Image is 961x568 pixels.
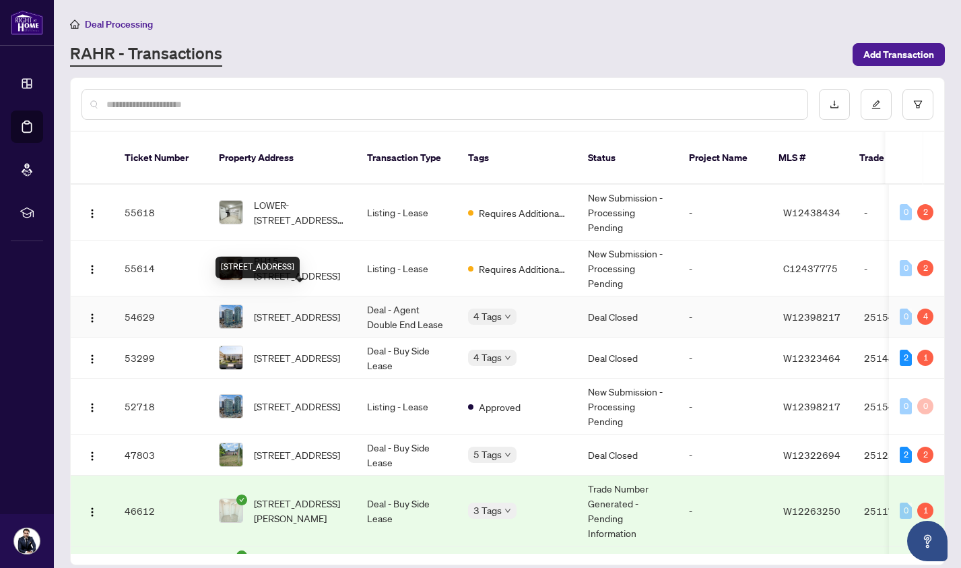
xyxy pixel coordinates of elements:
[577,379,678,435] td: New Submission - Processing Pending
[917,204,933,220] div: 2
[114,435,208,476] td: 47803
[220,305,242,328] img: thumbnail-img
[254,197,345,227] span: LOWER-[STREET_ADDRESS][PERSON_NAME]
[254,496,345,526] span: [STREET_ADDRESS][PERSON_NAME]
[254,253,345,283] span: PH15-[STREET_ADDRESS]
[87,451,98,462] img: Logo
[114,185,208,241] td: 55618
[861,89,892,120] button: edit
[220,346,242,369] img: thumbnail-img
[768,132,849,185] th: MLS #
[783,400,840,412] span: W12398217
[479,261,566,276] span: Requires Additional Docs
[254,399,340,414] span: [STREET_ADDRESS]
[220,443,242,466] img: thumbnail-img
[853,379,948,435] td: 2515447
[81,201,103,223] button: Logo
[853,185,948,241] td: -
[900,447,912,463] div: 2
[871,100,881,109] span: edit
[902,89,933,120] button: filter
[577,338,678,379] td: Deal Closed
[87,264,98,275] img: Logo
[900,503,912,519] div: 0
[473,309,502,324] span: 4 Tags
[114,241,208,296] td: 55614
[87,402,98,413] img: Logo
[577,476,678,546] td: Trade Number Generated - Pending Information
[900,309,912,325] div: 0
[220,499,242,522] img: thumbnail-img
[783,352,840,364] span: W12323464
[208,132,356,185] th: Property Address
[863,44,934,65] span: Add Transaction
[216,257,300,278] div: [STREET_ADDRESS]
[479,206,566,220] span: Requires Additional Docs
[853,476,948,546] td: 2511796
[917,309,933,325] div: 4
[913,100,923,109] span: filter
[87,208,98,219] img: Logo
[783,505,840,517] span: W12263250
[457,132,577,185] th: Tags
[917,398,933,414] div: 0
[504,507,511,514] span: down
[356,379,457,435] td: Listing - Lease
[87,507,98,517] img: Logo
[577,241,678,296] td: New Submission - Processing Pending
[14,528,40,554] img: Profile Icon
[220,201,242,224] img: thumbnail-img
[356,296,457,338] td: Deal - Agent Double End Lease
[70,20,79,29] span: home
[917,350,933,366] div: 1
[678,435,772,476] td: -
[917,447,933,463] div: 2
[577,185,678,241] td: New Submission - Processing Pending
[830,100,839,109] span: download
[678,185,772,241] td: -
[504,313,511,320] span: down
[473,350,502,365] span: 4 Tags
[504,451,511,458] span: down
[81,396,103,417] button: Logo
[917,503,933,519] div: 1
[783,262,838,274] span: C12437775
[853,435,948,476] td: 2512397
[356,338,457,379] td: Deal - Buy Side Lease
[819,89,850,120] button: download
[678,132,768,185] th: Project Name
[473,447,502,462] span: 5 Tags
[783,449,840,461] span: W12322694
[87,354,98,365] img: Logo
[114,296,208,338] td: 54629
[917,260,933,276] div: 2
[81,500,103,522] button: Logo
[783,311,840,323] span: W12398217
[678,476,772,546] td: -
[11,10,43,35] img: logo
[81,347,103,369] button: Logo
[577,435,678,476] td: Deal Closed
[783,206,840,218] span: W12438434
[479,400,521,414] span: Approved
[70,42,222,67] a: RAHR - Transactions
[577,296,678,338] td: Deal Closed
[236,550,247,561] span: check-circle
[356,435,457,476] td: Deal - Buy Side Lease
[678,379,772,435] td: -
[356,241,457,296] td: Listing - Lease
[114,338,208,379] td: 53299
[356,476,457,546] td: Deal - Buy Side Lease
[81,257,103,279] button: Logo
[900,398,912,414] div: 0
[853,43,945,66] button: Add Transaction
[678,338,772,379] td: -
[678,241,772,296] td: -
[254,447,340,462] span: [STREET_ADDRESS]
[678,296,772,338] td: -
[254,350,340,365] span: [STREET_ADDRESS]
[504,354,511,361] span: down
[853,338,948,379] td: 2514815
[220,395,242,418] img: thumbnail-img
[900,260,912,276] div: 0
